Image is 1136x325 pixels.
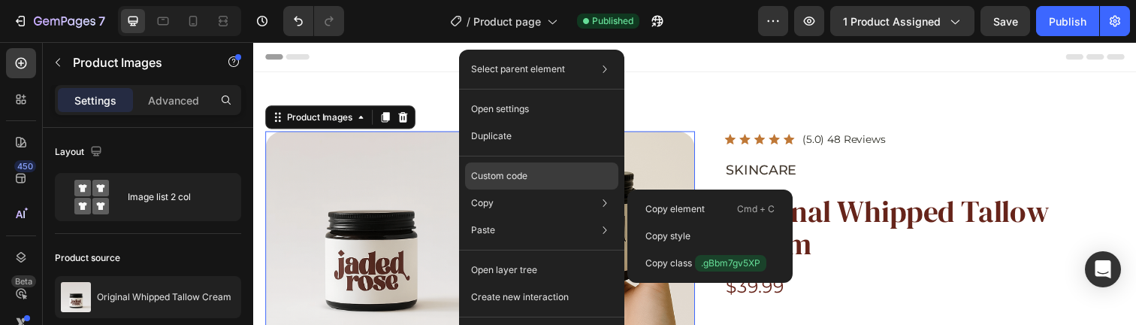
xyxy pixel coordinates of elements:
[1085,251,1121,287] div: Open Intercom Messenger
[11,275,36,287] div: Beta
[481,155,890,224] h1: Original Whipped Tallow Cream
[1036,6,1099,36] button: Publish
[1049,14,1086,29] div: Publish
[830,6,974,36] button: 1 product assigned
[61,282,91,312] img: product feature img
[471,169,527,183] p: Custom code
[645,202,705,216] p: Copy element
[97,292,231,302] p: Original Whipped Tallow Cream
[980,6,1030,36] button: Save
[14,160,36,172] div: 450
[128,180,219,214] div: Image list 2 col
[471,263,537,277] p: Open layer tree
[843,14,941,29] span: 1 product assigned
[55,142,105,162] div: Layout
[471,129,512,143] p: Duplicate
[6,6,112,36] button: 7
[55,251,120,265] div: Product source
[471,196,494,210] p: Copy
[695,255,766,272] span: .gBbm7gv5XP
[467,14,470,29] span: /
[471,223,495,237] p: Paste
[993,15,1018,28] span: Save
[283,6,344,36] div: Undo/Redo
[592,14,633,28] span: Published
[473,14,541,29] span: Product page
[482,121,888,141] p: SKINCARE
[471,102,529,116] p: Open settings
[737,202,775,217] p: Cmd + C
[471,62,565,76] p: Select parent element
[73,53,201,71] p: Product Images
[645,255,766,272] p: Copy class
[560,93,645,106] p: (5.0) 48 Reviews
[645,229,690,243] p: Copy style
[148,93,199,108] p: Advanced
[481,236,890,263] div: $39.99
[74,93,116,108] p: Settings
[471,290,569,305] p: Create new interaction
[253,42,1136,325] iframe: Design area
[98,12,105,30] p: 7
